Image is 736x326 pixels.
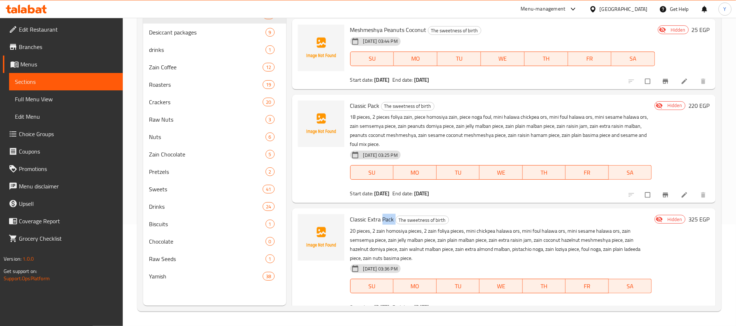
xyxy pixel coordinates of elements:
span: TH [526,281,563,292]
div: Chocolate0 [143,233,286,250]
span: Menu disclaimer [19,182,117,191]
span: 6 [266,134,274,140]
a: Support.OpsPlatform [4,274,50,283]
button: MO [393,165,437,180]
span: Crackers [149,98,263,106]
span: [DATE] 03:36 PM [360,265,401,272]
button: FR [568,52,612,66]
span: drinks [149,45,266,54]
button: TH [525,52,568,66]
span: Upsell [19,199,117,208]
span: [DATE] 03:25 PM [360,152,401,159]
b: [DATE] [375,302,390,312]
a: Upsell [3,195,123,212]
span: Drinks [149,202,263,211]
div: drinks1 [143,41,286,58]
span: TU [440,281,477,292]
img: Meshmeshya Peanuts Coconut [298,25,344,71]
span: The sweetness of birth [428,27,481,35]
span: Sweets [149,185,263,193]
a: Sections [9,73,123,90]
button: SA [611,52,655,66]
button: WE [481,52,525,66]
button: MO [393,279,437,293]
span: Classic Extra Pack [350,214,394,225]
div: [GEOGRAPHIC_DATA] [600,5,648,13]
button: SU [350,279,393,293]
a: Promotions [3,160,123,178]
img: Classic Extra Pack [298,214,344,261]
div: items [266,150,275,159]
span: 1 [266,46,274,53]
span: 3 [266,116,274,123]
span: [DATE] 03:44 PM [360,38,401,45]
span: SA [612,167,649,178]
div: Zain Coffee12 [143,58,286,76]
button: WE [480,165,523,180]
span: The sweetness of birth [381,102,434,110]
b: [DATE] [414,189,429,198]
div: Raw Nuts3 [143,111,286,128]
button: TU [437,165,480,180]
p: 20 pieces, 2 zain homosiya pieces, 2 zain foliya pieces, mini chickpea halawa ors, mini foul hala... [350,227,652,263]
div: Drinks24 [143,198,286,215]
span: Classic Pack [350,100,380,111]
span: WE [484,53,522,64]
p: 18 pieces, 2 pieces foliya zain, piece homosiya zain, piece noga foul, mini halawa chickpea ors, ... [350,113,652,149]
span: Y [724,5,727,13]
span: Pretzels [149,167,266,176]
h6: 220 EGP [688,101,710,111]
div: Biscuits [149,220,266,228]
span: Roasters [149,80,263,89]
span: Edit Restaurant [19,25,117,34]
span: 24 [263,203,274,210]
div: Raw Seeds1 [143,250,286,268]
span: 1 [266,221,274,228]
button: TH [523,279,566,293]
div: Zain Coffee [149,63,263,72]
span: 0 [266,238,274,245]
span: Hidden [664,102,685,109]
button: FR [566,165,609,180]
div: Nuts [149,133,266,141]
div: items [266,237,275,246]
span: Full Menu View [15,95,117,103]
div: items [266,28,275,37]
div: Yamish38 [143,268,286,285]
span: Coverage Report [19,217,117,225]
span: Sections [15,77,117,86]
span: Start date: [350,75,373,85]
span: SA [614,53,652,64]
button: Branch-specific-item [658,301,675,317]
span: SU [353,53,391,64]
a: Grocery Checklist [3,230,123,247]
div: Crackers20 [143,93,286,111]
span: TU [440,167,477,178]
button: SU [350,52,394,66]
button: WE [480,279,523,293]
h6: 25 EGP [692,25,710,35]
a: Menus [3,56,123,73]
span: 1.0.0 [23,254,34,264]
button: MO [394,52,437,66]
button: delete [695,301,713,317]
div: items [263,63,274,72]
span: Yamish [149,272,263,281]
span: Choice Groups [19,130,117,138]
h6: 325 EGP [688,214,710,224]
a: Menu disclaimer [3,178,123,195]
span: Promotions [19,164,117,173]
div: Zain Chocolate [149,150,266,159]
div: Biscuits1 [143,215,286,233]
span: 38 [263,273,274,280]
span: Branches [19,42,117,51]
button: SA [609,165,652,180]
button: TH [523,165,566,180]
span: 20 [263,99,274,106]
img: Classic Pack [298,101,344,147]
button: TU [437,52,481,66]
